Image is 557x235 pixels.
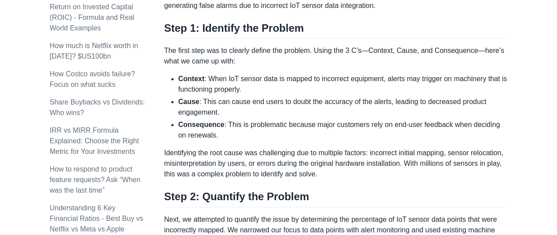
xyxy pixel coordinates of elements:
[164,45,508,67] p: The first step was to clearly define the problem. Using the 3 C’s—Context, Cause, and Consequence...
[178,121,225,128] strong: Consequence
[50,204,144,233] a: Understanding 6 Key Financial Ratios - Best Buy vs Netflix vs Meta vs Apple
[164,22,508,38] h2: Step 1: Identify the Problem
[50,3,134,32] a: Return on Invested Capital (ROIC) - Formula and Real World Examples
[50,98,145,116] a: Share Buybacks vs Dividends: Who wins?
[164,148,508,179] p: Identifying the root cause was challenging due to multiple factors: incorrect initial mapping, se...
[178,75,205,82] strong: Context
[178,74,508,95] li: : When IoT sensor data is mapped to incorrect equipment, alerts may trigger on machinery that is ...
[178,119,508,141] li: : This is problematic because major customers rely on end-user feedback when deciding on renewals.
[50,42,138,60] a: How much is Netflix worth in [DATE]? $US100bn
[50,127,139,155] a: IRR vs MIRR Formula Explained: Choose the Right Metric for Your Investments
[50,165,140,194] a: How to respond to product feature requests? Ask “When was the last time”
[178,97,508,118] li: : This can cause end users to doubt the accuracy of the alerts, leading to decreased product enga...
[178,98,199,105] strong: Cause
[164,190,508,207] h2: Step 2: Quantify the Problem
[50,70,135,88] a: How Costco avoids failure? Focus on what sucks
